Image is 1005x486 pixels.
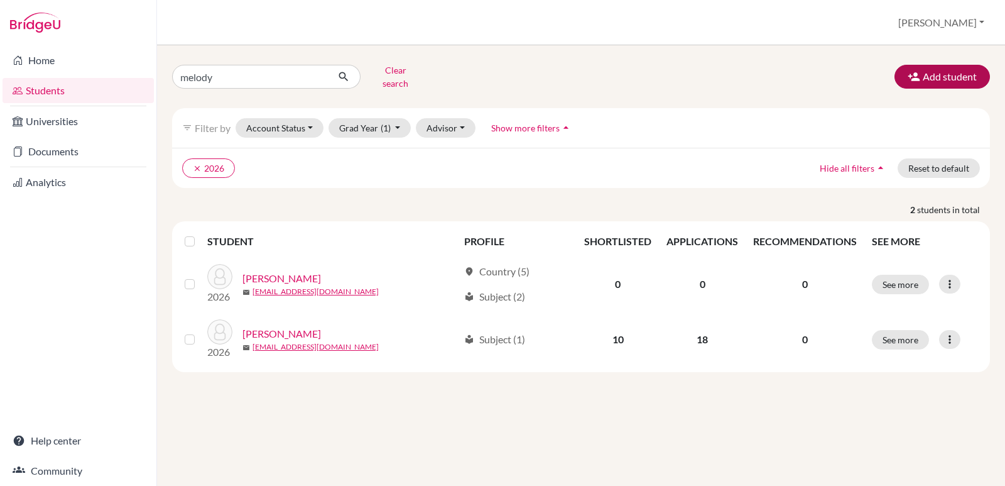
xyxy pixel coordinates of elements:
[894,65,990,89] button: Add student
[659,226,746,257] th: APPLICATIONS
[872,330,929,350] button: See more
[464,334,474,345] span: local_library
[753,332,857,347] p: 0
[864,226,985,257] th: SEE MORE
[659,257,746,312] td: 0
[207,319,232,345] img: Teira, Melody
[253,286,379,297] a: [EMAIL_ADDRESS][DOMAIN_NAME]
[577,312,659,367] td: 10
[242,289,250,296] span: mail
[577,226,659,257] th: SHORTLISTED
[242,271,321,286] a: [PERSON_NAME]
[242,344,250,351] span: mail
[253,341,379,353] a: [EMAIL_ADDRESS][DOMAIN_NAME]
[3,458,154,483] a: Community
[560,121,572,134] i: arrow_drop_up
[464,264,530,279] div: Country (5)
[917,203,990,216] span: students in total
[10,13,60,33] img: Bridge-U
[3,428,154,453] a: Help center
[182,123,192,133] i: filter_list
[659,312,746,367] td: 18
[361,60,430,93] button: Clear search
[577,257,659,312] td: 0
[3,48,154,73] a: Home
[872,275,929,294] button: See more
[381,123,391,133] span: (1)
[242,326,321,341] a: [PERSON_NAME]
[820,163,874,174] span: Hide all filters
[207,345,232,360] p: 2026
[746,226,864,257] th: RECOMMENDATIONS
[464,332,525,347] div: Subject (1)
[416,118,475,138] button: Advisor
[874,162,887,174] i: arrow_drop_up
[464,292,474,302] span: local_library
[172,65,328,89] input: Find student by name...
[910,203,917,216] strong: 2
[464,267,474,277] span: location_on
[195,122,231,134] span: Filter by
[207,264,232,289] img: Teira, Melody
[193,164,202,173] i: clear
[753,277,857,292] p: 0
[491,123,560,133] span: Show more filters
[3,109,154,134] a: Universities
[207,226,457,257] th: STUDENT
[3,139,154,164] a: Documents
[809,158,898,178] button: Hide all filtersarrow_drop_up
[457,226,577,257] th: PROFILE
[893,11,990,35] button: [PERSON_NAME]
[481,118,583,138] button: Show more filtersarrow_drop_up
[898,158,980,178] button: Reset to default
[3,78,154,103] a: Students
[207,289,232,304] p: 2026
[236,118,323,138] button: Account Status
[329,118,411,138] button: Grad Year(1)
[464,289,525,304] div: Subject (2)
[182,158,235,178] button: clear2026
[3,170,154,195] a: Analytics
